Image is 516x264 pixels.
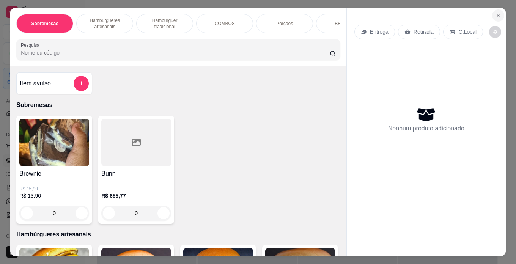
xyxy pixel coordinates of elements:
img: product-image [19,119,89,166]
h4: Brownie [19,169,89,178]
p: R$ 655,77 [101,192,171,200]
p: R$ 13,90 [19,192,89,200]
input: Pesquisa [21,49,330,57]
button: decrease-product-quantity [489,26,501,38]
p: Nenhum produto adicionado [388,124,464,133]
p: Hambúrgueres artesanais [16,230,340,239]
p: Sobremesas [16,101,340,110]
h4: Bunn [101,169,171,178]
p: C.Local [459,28,477,36]
button: decrease-product-quantity [103,207,115,219]
p: R$ 15,99 [19,186,89,192]
button: increase-product-quantity [157,207,170,219]
button: Close [492,9,504,22]
p: Sobremesas [31,20,58,27]
p: Porções [276,20,293,27]
p: COMBOS [215,20,235,27]
label: Pesquisa [21,42,42,48]
p: Retirada [414,28,434,36]
button: add-separate-item [74,76,89,91]
h4: Item avulso [20,79,51,88]
button: decrease-product-quantity [21,207,33,219]
p: Hambúrguer tradicional [143,17,187,30]
p: BEBIDAS [335,20,354,27]
button: increase-product-quantity [76,207,88,219]
p: Hambúrgueres artesanais [83,17,127,30]
p: Entrega [370,28,389,36]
